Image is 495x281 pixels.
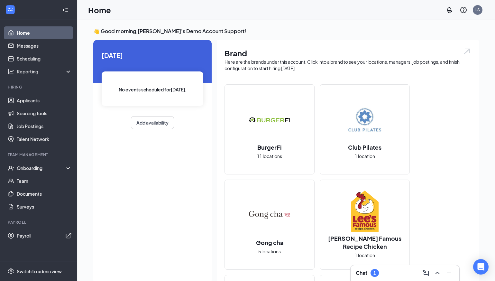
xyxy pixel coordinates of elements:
svg: ChevronUp [434,269,441,277]
div: Payroll [8,220,70,225]
span: No events scheduled for [DATE] . [119,86,187,93]
svg: QuestionInfo [460,6,467,14]
img: Gong cha [249,195,290,236]
a: Messages [17,39,72,52]
svg: Collapse [62,7,69,13]
div: Team Management [8,152,70,157]
h2: [PERSON_NAME] Famous Recipe Chicken [320,234,409,250]
svg: Analysis [8,68,14,75]
span: 11 locations [257,153,282,160]
div: Open Intercom Messenger [473,259,489,275]
span: 1 location [355,252,375,259]
svg: UserCheck [8,165,14,171]
h2: Club Pilates [342,143,388,151]
svg: WorkstreamLogo [7,6,14,13]
a: Talent Network [17,133,72,145]
a: PayrollExternalLink [17,229,72,242]
svg: ComposeMessage [422,269,430,277]
a: Documents [17,187,72,200]
svg: Notifications [445,6,453,14]
div: Here are the brands under this account. Click into a brand to see your locations, managers, job p... [225,59,471,71]
a: Job Postings [17,120,72,133]
div: Reporting [17,68,72,75]
a: Surveys [17,200,72,213]
img: Lee's Famous Recipe Chicken [344,191,385,232]
div: LS [475,7,480,13]
button: Add availability [131,116,174,129]
div: Hiring [8,84,70,90]
a: Home [17,26,72,39]
a: Team [17,174,72,187]
span: 5 locations [258,248,281,255]
div: Onboarding [17,165,66,171]
button: ComposeMessage [421,268,431,278]
h1: Home [88,5,111,15]
h3: Chat [356,269,367,276]
h3: 👋 Good morning, [PERSON_NAME]'s Demo Account Support ! [93,28,479,35]
h2: BurgerFi [251,143,288,151]
img: open.6027fd2a22e1237b5b06.svg [463,48,471,55]
a: Scheduling [17,52,72,65]
div: Switch to admin view [17,268,62,275]
span: 1 location [355,153,375,160]
span: [DATE] [102,50,203,60]
div: 1 [373,270,376,276]
button: Minimize [444,268,454,278]
h1: Brand [225,48,471,59]
h2: Gong cha [250,239,290,247]
svg: Settings [8,268,14,275]
a: Sourcing Tools [17,107,72,120]
button: ChevronUp [432,268,443,278]
img: Club Pilates [344,99,385,141]
svg: Minimize [445,269,453,277]
img: BurgerFi [249,99,290,141]
a: Applicants [17,94,72,107]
